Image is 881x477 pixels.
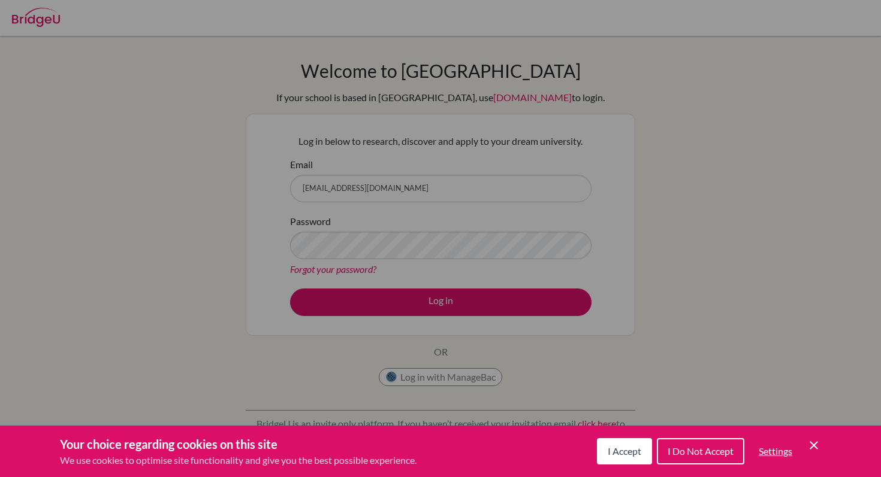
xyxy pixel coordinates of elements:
button: I Do Not Accept [657,438,744,464]
h3: Your choice regarding cookies on this site [60,435,417,453]
button: Settings [749,439,802,463]
button: Save and close [807,438,821,452]
span: I Accept [608,445,641,457]
span: I Do Not Accept [668,445,734,457]
span: Settings [759,445,792,457]
button: I Accept [597,438,652,464]
p: We use cookies to optimise site functionality and give you the best possible experience. [60,453,417,467]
